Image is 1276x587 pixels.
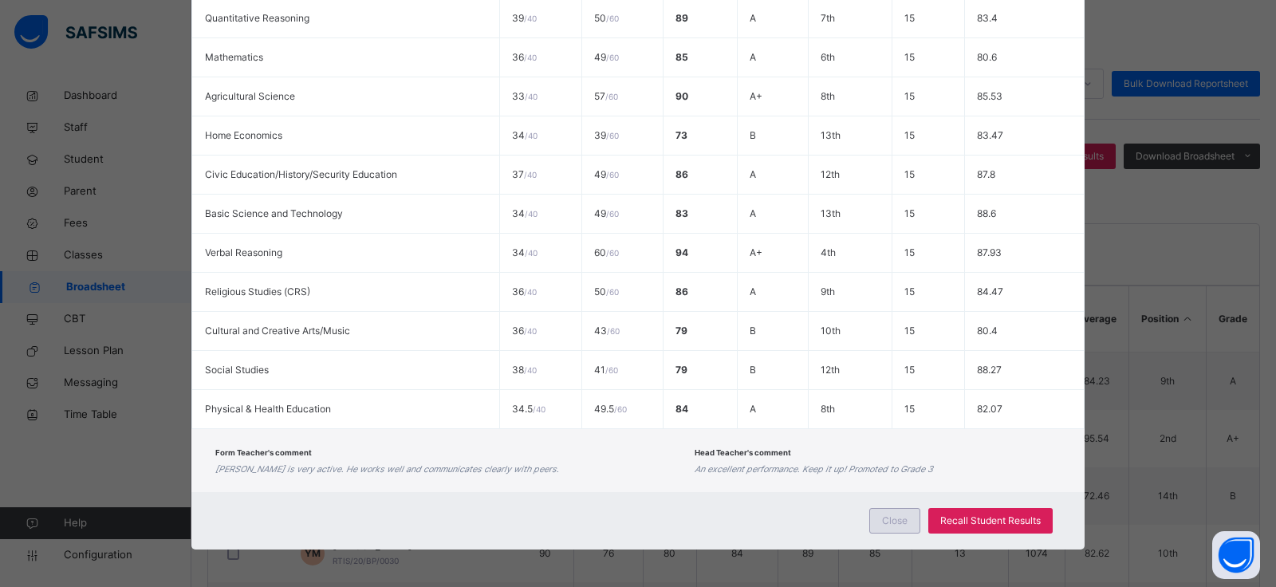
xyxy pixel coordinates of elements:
[904,207,915,219] span: 15
[1212,531,1260,579] button: Open asap
[675,364,687,376] span: 79
[605,92,618,101] span: / 60
[512,168,537,180] span: 37
[525,209,538,219] span: / 40
[821,207,841,219] span: 13th
[675,168,688,180] span: 86
[977,12,998,24] span: 83.4
[215,448,312,457] span: Form Teacher's comment
[594,246,619,258] span: 60
[524,287,537,297] span: / 40
[606,53,619,62] span: / 60
[977,364,1002,376] span: 88.27
[205,90,295,102] span: Agricultural Science
[904,12,915,24] span: 15
[525,248,538,258] span: / 40
[977,207,996,219] span: 88.6
[750,129,756,141] span: B
[524,53,537,62] span: / 40
[205,364,269,376] span: Social Studies
[512,246,538,258] span: 34
[605,365,618,375] span: / 60
[821,12,835,24] span: 7th
[904,168,915,180] span: 15
[750,364,756,376] span: B
[821,129,841,141] span: 13th
[904,286,915,297] span: 15
[205,51,263,63] span: Mathematics
[940,514,1041,528] span: Recall Student Results
[750,168,756,180] span: A
[205,12,309,24] span: Quantitative Reasoning
[524,170,537,179] span: / 40
[675,129,687,141] span: 73
[525,131,538,140] span: / 40
[512,364,537,376] span: 38
[512,129,538,141] span: 34
[977,90,1002,102] span: 85.53
[594,364,618,376] span: 41
[205,325,350,337] span: Cultural and Creative Arts/Music
[606,287,619,297] span: / 60
[821,286,835,297] span: 9th
[821,403,835,415] span: 8th
[904,90,915,102] span: 15
[977,51,997,63] span: 80.6
[594,12,619,24] span: 50
[594,51,619,63] span: 49
[675,246,688,258] span: 94
[606,14,619,23] span: / 60
[904,129,915,141] span: 15
[594,286,619,297] span: 50
[750,403,756,415] span: A
[512,90,538,102] span: 33
[821,246,836,258] span: 4th
[675,12,688,24] span: 89
[821,325,841,337] span: 10th
[594,129,619,141] span: 39
[675,207,688,219] span: 83
[675,325,687,337] span: 79
[675,90,688,102] span: 90
[533,404,545,414] span: / 40
[512,403,545,415] span: 34.5
[675,51,688,63] span: 85
[614,404,627,414] span: / 60
[750,286,756,297] span: A
[594,403,627,415] span: 49.5
[606,131,619,140] span: / 60
[594,90,618,102] span: 57
[512,51,537,63] span: 36
[525,92,538,101] span: / 40
[821,364,840,376] span: 12th
[606,209,619,219] span: / 60
[695,448,791,457] span: Head Teacher's comment
[821,51,835,63] span: 6th
[594,325,620,337] span: 43
[977,246,1002,258] span: 87.93
[512,286,537,297] span: 36
[904,403,915,415] span: 15
[675,403,688,415] span: 84
[750,325,756,337] span: B
[821,90,835,102] span: 8th
[607,326,620,336] span: / 60
[524,14,537,23] span: / 40
[977,403,1002,415] span: 82.07
[977,286,1003,297] span: 84.47
[750,90,762,102] span: A+
[821,168,840,180] span: 12th
[205,403,331,415] span: Physical & Health Education
[695,464,933,475] i: An excellent performance. Keep it up! Promoted to Grade 3
[594,207,619,219] span: 49
[524,326,537,336] span: / 40
[904,325,915,337] span: 15
[904,51,915,63] span: 15
[606,248,619,258] span: / 60
[750,12,756,24] span: A
[675,286,688,297] span: 86
[512,207,538,219] span: 34
[215,464,559,475] i: [PERSON_NAME] is very active. He works well and communicates clearly with peers.
[524,365,537,375] span: / 40
[512,325,537,337] span: 36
